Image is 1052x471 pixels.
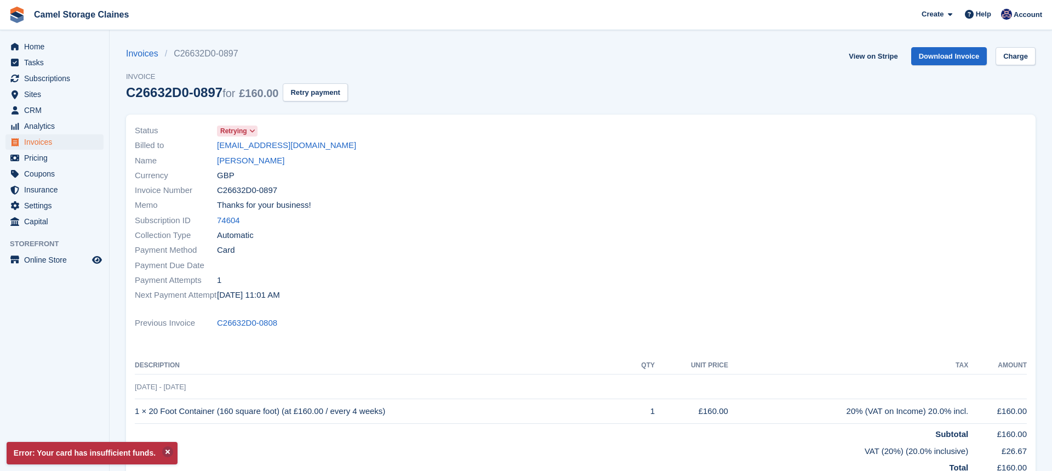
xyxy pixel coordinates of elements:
[217,289,280,302] time: 2025-08-16 10:01:42 UTC
[968,399,1027,424] td: £160.00
[135,229,217,242] span: Collection Type
[135,317,217,330] span: Previous Invoice
[217,139,356,152] a: [EMAIL_ADDRESS][DOMAIN_NAME]
[217,214,240,227] a: 74604
[5,103,104,118] a: menu
[5,182,104,197] a: menu
[217,274,221,287] span: 1
[135,184,217,197] span: Invoice Number
[5,166,104,181] a: menu
[24,150,90,166] span: Pricing
[135,199,217,212] span: Memo
[217,155,284,167] a: [PERSON_NAME]
[135,357,628,374] th: Description
[135,169,217,182] span: Currency
[5,71,104,86] a: menu
[24,71,90,86] span: Subscriptions
[5,252,104,268] a: menu
[126,47,348,60] nav: breadcrumbs
[7,442,178,464] p: Error: Your card has insufficient funds.
[911,47,987,65] a: Download Invoice
[135,124,217,137] span: Status
[90,253,104,266] a: Preview store
[217,244,235,257] span: Card
[5,55,104,70] a: menu
[1001,9,1012,20] img: Rod
[968,357,1027,374] th: Amount
[24,182,90,197] span: Insurance
[30,5,133,24] a: Camel Storage Claines
[217,184,277,197] span: C26632D0-0897
[126,85,278,100] div: C26632D0-0897
[135,139,217,152] span: Billed to
[5,214,104,229] a: menu
[135,289,217,302] span: Next Payment Attempt
[728,357,968,374] th: Tax
[217,317,277,330] a: C26632D0-0808
[135,399,628,424] td: 1 × 20 Foot Container (160 square foot) (at £160.00 / every 4 weeks)
[135,214,217,227] span: Subscription ID
[996,47,1036,65] a: Charge
[935,429,968,439] strong: Subtotal
[135,155,217,167] span: Name
[628,399,655,424] td: 1
[135,383,186,391] span: [DATE] - [DATE]
[283,83,347,101] button: Retry payment
[5,39,104,54] a: menu
[922,9,944,20] span: Create
[24,55,90,70] span: Tasks
[655,399,728,424] td: £160.00
[5,198,104,213] a: menu
[628,357,655,374] th: QTY
[135,441,968,458] td: VAT (20%) (20.0% inclusive)
[5,150,104,166] a: menu
[24,87,90,102] span: Sites
[217,169,235,182] span: GBP
[968,424,1027,441] td: £160.00
[1014,9,1042,20] span: Account
[217,199,311,212] span: Thanks for your business!
[24,134,90,150] span: Invoices
[135,259,217,272] span: Payment Due Date
[9,7,25,23] img: stora-icon-8386f47178a22dfd0bd8f6a31ec36ba5ce8667c1dd55bd0f319d3a0aa187defe.svg
[126,47,165,60] a: Invoices
[217,124,258,137] a: Retrying
[24,39,90,54] span: Home
[24,198,90,213] span: Settings
[968,441,1027,458] td: £26.67
[217,229,254,242] span: Automatic
[220,126,247,136] span: Retrying
[24,103,90,118] span: CRM
[655,357,728,374] th: Unit Price
[24,118,90,134] span: Analytics
[222,87,235,99] span: for
[24,214,90,229] span: Capital
[728,405,968,418] div: 20% (VAT on Income) 20.0% incl.
[135,244,217,257] span: Payment Method
[5,118,104,134] a: menu
[10,239,109,249] span: Storefront
[5,87,104,102] a: menu
[976,9,991,20] span: Help
[126,71,348,82] span: Invoice
[24,252,90,268] span: Online Store
[844,47,902,65] a: View on Stripe
[24,166,90,181] span: Coupons
[5,134,104,150] a: menu
[135,274,217,287] span: Payment Attempts
[239,87,278,99] span: £160.00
